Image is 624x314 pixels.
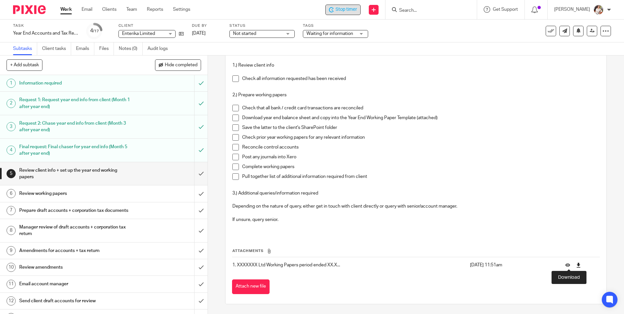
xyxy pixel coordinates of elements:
h1: Final request: Final chaser for year end info (Month 5 after year end) [19,142,132,159]
a: Audit logs [148,42,173,55]
p: 1.) Review client info [232,62,599,69]
button: Hide completed [155,59,201,71]
a: Notes (0) [119,42,143,55]
div: 4 [90,27,99,35]
h1: Information required [19,78,132,88]
a: Files [99,42,114,55]
div: 11 [7,280,16,289]
div: Year End Accounts and Tax Return [13,30,78,37]
a: Clients [102,6,117,13]
label: Status [229,23,295,28]
p: Depending on the nature of query, either get in touch with client directly or query with senior/a... [232,196,599,210]
h1: Review working papers [19,189,132,198]
div: 1 [7,79,16,88]
div: 12 [7,296,16,306]
h1: Email account manager [19,279,132,289]
a: Email [82,6,92,13]
a: Client tasks [42,42,71,55]
div: 4 [7,146,16,155]
small: /17 [93,29,99,33]
h1: Prepare draft accounts + corporation tax documents [19,206,132,215]
a: Download [576,262,581,268]
a: Team [126,6,137,13]
h1: Review amendments [19,262,132,272]
div: 5 [7,169,16,178]
button: Attach new file [232,279,270,294]
div: 10 [7,263,16,272]
p: 1. XXXXXXX Ltd Working Papers period ended XX.X... [232,262,466,268]
h1: Request 1: Request year end info from client (Month 1 after year end) [19,95,132,112]
p: Post any journals into Xero [242,154,599,160]
p: 2.) Prepare working papers [232,92,599,98]
a: Settings [173,6,190,13]
p: Save the latter to the client's SharePoint folder [242,124,599,131]
p: Check that all bank / credit card transactions are reconciled [242,105,599,111]
p: If unsure, query senior. [232,210,599,223]
span: Get Support [493,7,518,12]
span: Stop timer [335,6,357,13]
div: Enterika Limited - Year End Accounts and Tax Return [325,5,361,15]
a: Reports [147,6,163,13]
div: 6 [7,189,16,198]
label: Task [13,23,78,28]
p: [DATE] 11:51am [470,262,555,268]
a: Work [60,6,72,13]
h1: Amendments for accounts + tax return [19,246,132,256]
div: 2 [7,99,16,108]
span: [DATE] [192,31,206,36]
span: Hide completed [165,63,197,68]
img: Kayleigh%20Henson.jpeg [593,5,604,15]
p: Reconcile control accounts [242,144,599,150]
p: Check all information requested has been received [242,75,599,82]
a: Emails [76,42,94,55]
div: 3 [7,122,16,131]
p: [PERSON_NAME] [554,6,590,13]
input: Search [398,8,457,14]
div: 9 [7,246,16,255]
span: Waiting for information [306,31,353,36]
p: 3.) Additional queries/information required [232,190,599,196]
label: Client [118,23,184,28]
span: Attachments [232,249,264,253]
span: Not started [233,31,256,36]
div: 8 [7,226,16,235]
h1: Review client info + set up the year end working papers [19,165,132,182]
h1: Request 2: Chase year end info from client (Month 3 after year end) [19,118,132,135]
label: Due by [192,23,221,28]
span: Enterika Limited [122,31,155,36]
button: + Add subtask [7,59,42,71]
p: Pull together list of additional information required from client [242,173,599,180]
img: Pixie [13,5,46,14]
a: Subtasks [13,42,37,55]
p: Complete working papers [242,164,599,170]
label: Tags [303,23,368,28]
h1: Send client draft accounts for review [19,296,132,306]
p: Check prior year working papers for any relevant information [242,134,599,141]
p: Download year end balance sheet and copy into the Year End Working Paper Template (attached) [242,115,599,121]
div: 7 [7,206,16,215]
h1: Manager review of draft accounts + corporation tax return [19,222,132,239]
